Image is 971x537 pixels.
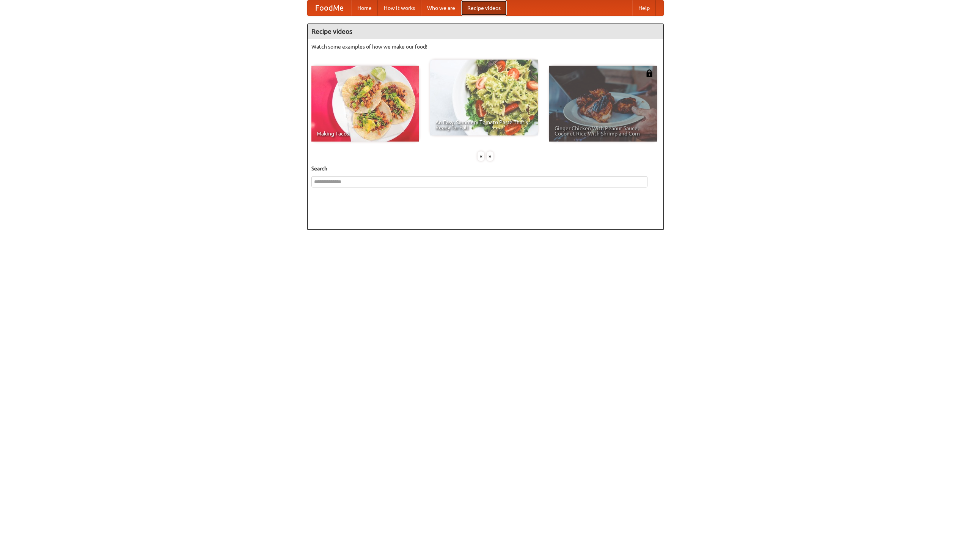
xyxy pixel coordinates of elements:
a: How it works [378,0,421,16]
a: Help [632,0,656,16]
span: An Easy, Summery Tomato Pasta That's Ready for Fall [435,120,533,130]
a: An Easy, Summery Tomato Pasta That's Ready for Fall [430,60,538,135]
div: « [478,151,484,161]
a: Who we are [421,0,461,16]
h4: Recipe videos [308,24,663,39]
a: FoodMe [308,0,351,16]
p: Watch some examples of how we make our food! [311,43,660,50]
a: Recipe videos [461,0,507,16]
div: » [487,151,493,161]
img: 483408.png [646,69,653,77]
a: Home [351,0,378,16]
a: Making Tacos [311,66,419,142]
h5: Search [311,165,660,172]
span: Making Tacos [317,131,414,136]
